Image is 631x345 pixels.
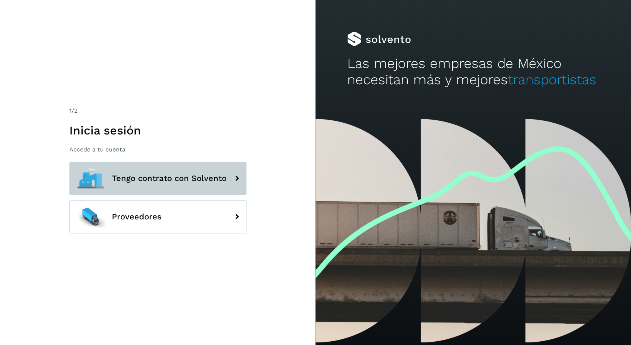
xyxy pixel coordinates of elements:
h1: Inicia sesión [69,123,246,137]
span: Proveedores [112,212,162,221]
button: Tengo contrato con Solvento [69,162,246,195]
div: /2 [69,106,246,115]
button: Proveedores [69,200,246,233]
span: Tengo contrato con Solvento [112,174,227,183]
span: transportistas [508,72,596,88]
p: Accede a tu cuenta [69,146,246,153]
h2: Las mejores empresas de México necesitan más y mejores [347,55,600,88]
span: 1 [69,107,72,114]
